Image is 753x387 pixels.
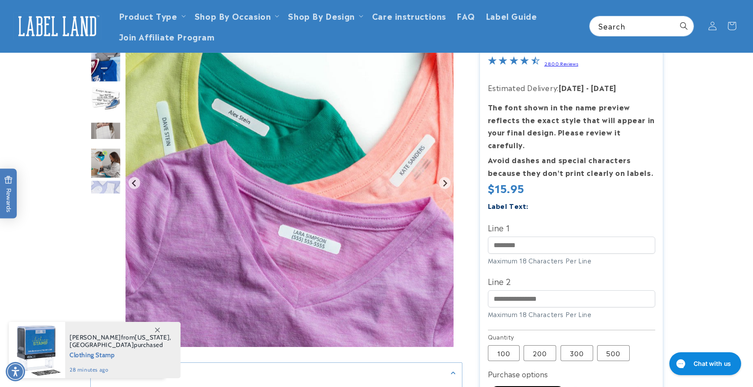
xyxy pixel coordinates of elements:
[90,116,121,146] div: Go to slide 5
[488,180,525,196] span: $15.95
[90,51,121,82] img: Iron on name labels ironed to shirt collar
[488,369,548,379] label: Purchase options
[119,31,215,41] span: Join Affiliate Program
[129,177,140,189] button: Previous slide
[665,349,744,378] iframe: Gorgias live chat messenger
[90,148,121,179] img: Iron-On Labels - Label Land
[488,256,655,265] div: Maximum 18 Characters Per Line
[70,349,171,360] span: Clothing Stamp
[70,366,171,374] span: 28 minutes ago
[135,333,170,341] span: [US_STATE]
[488,81,655,94] p: Estimated Delivery:
[90,51,121,82] div: Go to slide 3
[488,310,655,319] div: Maximum 18 Characters Per Line
[486,11,537,21] span: Label Guide
[559,82,584,93] strong: [DATE]
[90,180,121,211] img: Iron-On Labels - Label Land
[10,9,105,43] a: Label Land
[6,362,25,381] div: Accessibility Menu
[372,11,446,21] span: Care instructions
[561,345,593,361] label: 300
[674,16,694,36] button: Search
[283,5,366,26] summary: Shop By Design
[125,19,454,347] img: Iron on name tags ironed to a t-shirt
[70,334,171,349] span: from , purchased
[70,333,121,341] span: [PERSON_NAME]
[488,201,529,211] label: Label Text:
[114,26,220,47] a: Join Affiliate Program
[457,11,475,21] span: FAQ
[597,345,630,361] label: 500
[90,122,121,140] img: null
[367,5,451,26] a: Care instructions
[119,10,177,22] a: Product Type
[488,102,655,150] strong: The font shown in the name preview reflects the exact style that will appear in your final design...
[114,5,189,26] summary: Product Type
[91,363,462,383] summary: Description
[90,84,121,114] div: Go to slide 4
[189,5,283,26] summary: Shop By Occasion
[195,11,271,21] span: Shop By Occasion
[488,154,653,178] strong: Avoid dashes and special characters because they don’t print clearly on labels.
[90,180,121,211] div: Go to slide 7
[439,177,451,189] button: Next slide
[586,82,589,93] strong: -
[488,332,515,341] legend: Quantity
[451,5,480,26] a: FAQ
[524,345,556,361] label: 200
[488,345,520,361] label: 100
[544,60,578,66] a: 2800 Reviews - open in a new tab
[288,10,354,22] a: Shop By Design
[70,341,134,349] span: [GEOGRAPHIC_DATA]
[90,148,121,179] div: Go to slide 6
[90,84,121,114] img: Iron-on name labels with an iron
[4,176,13,212] span: Rewards
[591,82,616,93] strong: [DATE]
[13,12,101,40] img: Label Land
[488,274,655,288] label: Line 2
[488,220,655,234] label: Line 1
[480,5,543,26] a: Label Guide
[488,57,540,68] span: 4.5-star overall rating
